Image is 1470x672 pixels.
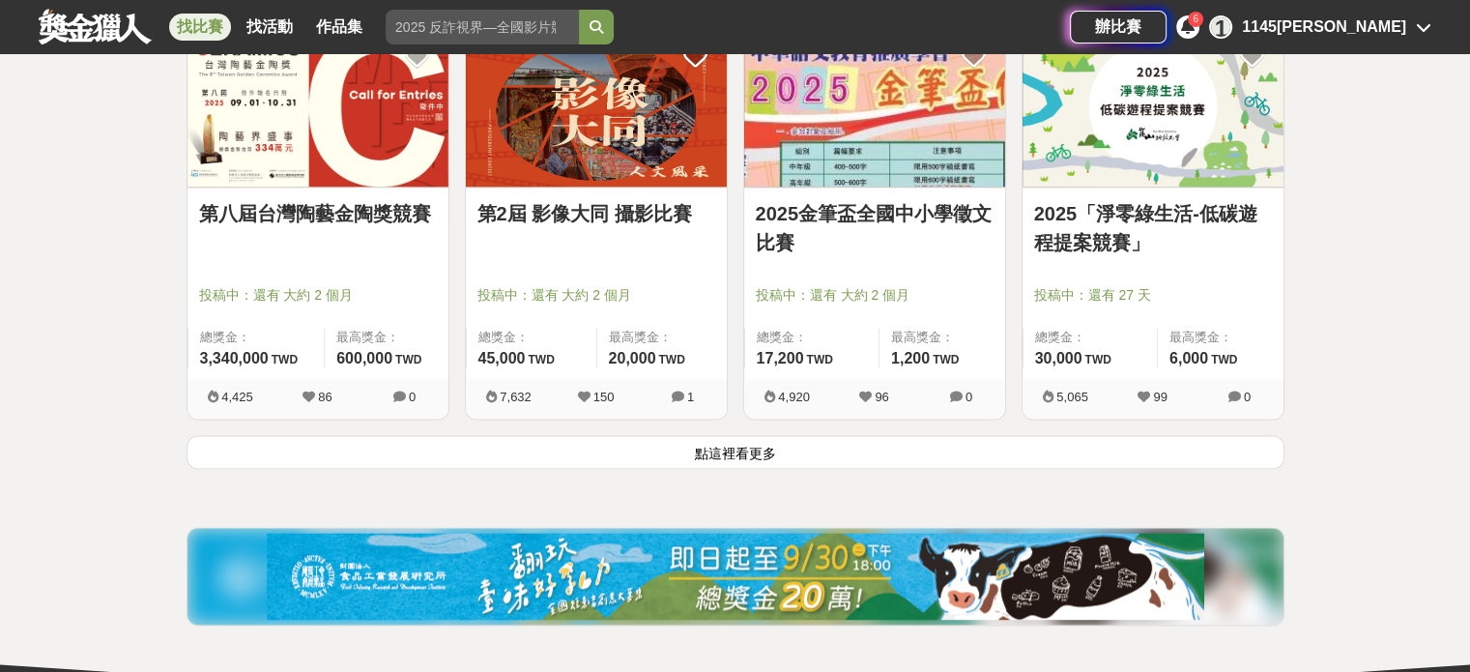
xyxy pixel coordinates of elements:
span: 17,200 [757,350,804,366]
span: TWD [272,353,298,366]
span: 0 [1244,390,1251,404]
span: 最高獎金： [609,328,715,347]
span: 20,000 [609,350,656,366]
span: 150 [593,390,615,404]
a: 找比賽 [169,14,231,41]
span: 4,920 [778,390,810,404]
a: 找活動 [239,14,301,41]
span: 4,425 [221,390,253,404]
span: 總獎金： [200,328,313,347]
span: 總獎金： [757,328,867,347]
button: 點這裡看更多 [187,435,1284,469]
span: 最高獎金： [1169,328,1272,347]
span: 3,340,000 [200,350,269,366]
a: 辦比賽 [1070,11,1167,44]
span: 600,000 [336,350,392,366]
img: Cover Image [187,26,448,188]
span: TWD [1084,353,1110,366]
img: 0721bdb2-86f1-4b3e-8aa4-d67e5439bccf.jpg [267,533,1204,620]
span: 45,000 [478,350,526,366]
span: TWD [395,353,421,366]
span: 1 [687,390,694,404]
a: 2025金筆盃全國中小學徵文比賽 [756,199,994,257]
img: Cover Image [466,26,727,188]
span: 投稿中：還有 大約 2 個月 [199,285,437,306]
span: TWD [658,353,684,366]
a: Cover Image [466,26,727,189]
span: 總獎金： [478,328,585,347]
span: 96 [875,390,888,404]
span: 99 [1153,390,1167,404]
span: 86 [318,390,331,404]
img: Cover Image [1023,26,1283,188]
span: 最高獎金： [336,328,436,347]
a: 作品集 [308,14,370,41]
span: 6,000 [1169,350,1208,366]
a: 第八屆台灣陶藝金陶獎競賽 [199,199,437,228]
div: 1145[PERSON_NAME] [1242,15,1406,39]
input: 2025 反詐視界—全國影片競賽 [386,10,579,44]
span: TWD [1211,353,1237,366]
span: 1,200 [891,350,930,366]
span: 總獎金： [1035,328,1145,347]
span: 0 [409,390,416,404]
span: 7,632 [500,390,532,404]
span: 0 [966,390,972,404]
a: Cover Image [187,26,448,189]
span: TWD [933,353,959,366]
span: TWD [806,353,832,366]
span: 6 [1193,14,1198,24]
span: 30,000 [1035,350,1082,366]
span: 投稿中：還有 大約 2 個月 [477,285,715,306]
span: 最高獎金： [891,328,994,347]
span: 5,065 [1056,390,1088,404]
div: 1 [1209,15,1232,39]
span: 投稿中：還有 27 天 [1034,285,1272,306]
a: 第2屆 影像大同 攝影比賽 [477,199,715,228]
a: Cover Image [1023,26,1283,189]
a: 2025「淨零綠生活-低碳遊程提案競賽」 [1034,199,1272,257]
span: 投稿中：還有 大約 2 個月 [756,285,994,306]
span: TWD [528,353,554,366]
a: Cover Image [744,26,1005,189]
img: Cover Image [744,26,1005,188]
